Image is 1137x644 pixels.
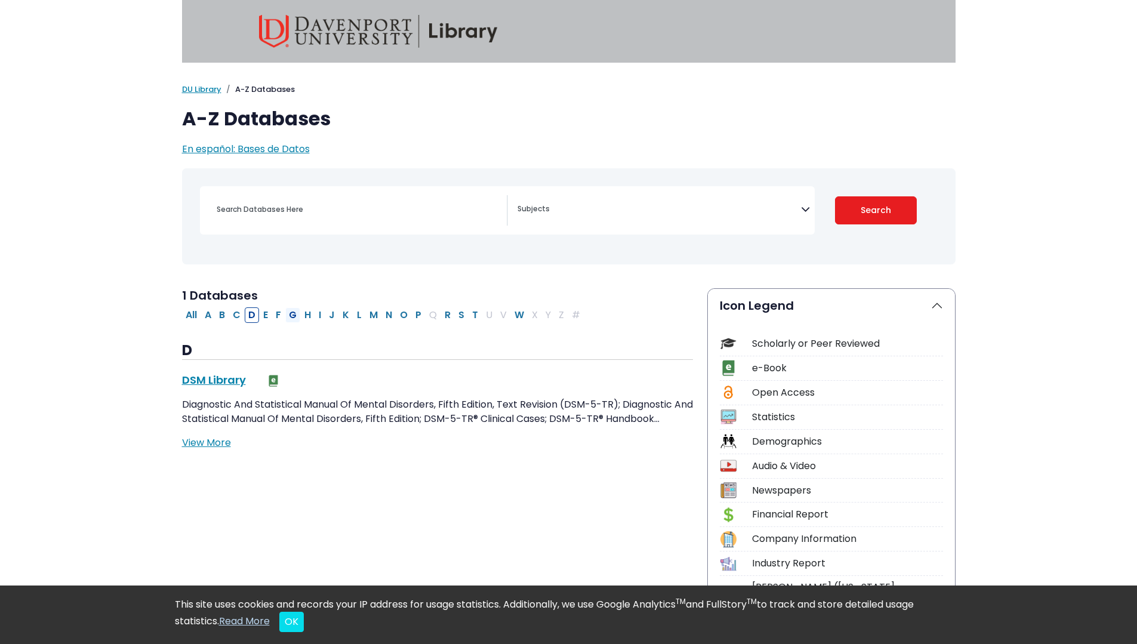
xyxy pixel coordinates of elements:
[260,307,272,323] button: Filter Results E
[219,614,270,628] a: Read More
[182,342,693,360] h3: D
[752,532,943,546] div: Company Information
[267,375,279,387] img: e-Book
[229,307,244,323] button: Filter Results C
[720,482,737,498] img: Icon Newspapers
[182,142,310,156] a: En español: Bases de Datos
[469,307,482,323] button: Filter Results T
[752,337,943,351] div: Scholarly or Peer Reviewed
[182,372,246,387] a: DSM Library
[301,307,315,323] button: Filter Results H
[182,287,258,304] span: 1 Databases
[315,307,325,323] button: Filter Results I
[720,360,737,376] img: Icon e-Book
[182,107,956,130] h1: A-Z Databases
[676,596,686,606] sup: TM
[221,84,295,95] li: A-Z Databases
[517,205,801,215] textarea: Search
[752,507,943,522] div: Financial Report
[182,84,956,95] nav: breadcrumb
[720,335,737,352] img: Icon Scholarly or Peer Reviewed
[752,361,943,375] div: e-Book
[396,307,411,323] button: Filter Results O
[209,201,507,218] input: Search database by title or keyword
[201,307,215,323] button: Filter Results A
[511,307,528,323] button: Filter Results W
[747,596,757,606] sup: TM
[259,15,498,48] img: Davenport University Library
[182,168,956,264] nav: Search filters
[412,307,425,323] button: Filter Results P
[708,289,955,322] button: Icon Legend
[353,307,365,323] button: Filter Results L
[720,556,737,572] img: Icon Industry Report
[752,386,943,400] div: Open Access
[182,436,231,449] a: View More
[339,307,353,323] button: Filter Results K
[382,307,396,323] button: Filter Results N
[272,307,285,323] button: Filter Results F
[325,307,338,323] button: Filter Results J
[720,458,737,474] img: Icon Audio & Video
[720,507,737,523] img: Icon Financial Report
[835,196,917,224] button: Submit for Search Results
[215,307,229,323] button: Filter Results B
[752,483,943,498] div: Newspapers
[752,459,943,473] div: Audio & Video
[752,435,943,449] div: Demographics
[279,612,304,632] button: Close
[752,410,943,424] div: Statistics
[752,556,943,571] div: Industry Report
[285,307,300,323] button: Filter Results G
[455,307,468,323] button: Filter Results S
[245,307,259,323] button: Filter Results D
[720,531,737,547] img: Icon Company Information
[752,580,943,609] div: [PERSON_NAME] ([US_STATE] electronic Library)
[720,409,737,425] img: Icon Statistics
[366,307,381,323] button: Filter Results M
[175,597,963,632] div: This site uses cookies and records your IP address for usage statistics. Additionally, we use Goo...
[182,398,693,426] p: Diagnostic And Statistical Manual Of Mental Disorders, Fifth Edition, Text Revision (DSM-5-TR); D...
[182,307,201,323] button: All
[182,84,221,95] a: DU Library
[720,433,737,449] img: Icon Demographics
[721,384,736,400] img: Icon Open Access
[441,307,454,323] button: Filter Results R
[182,307,585,321] div: Alpha-list to filter by first letter of database name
